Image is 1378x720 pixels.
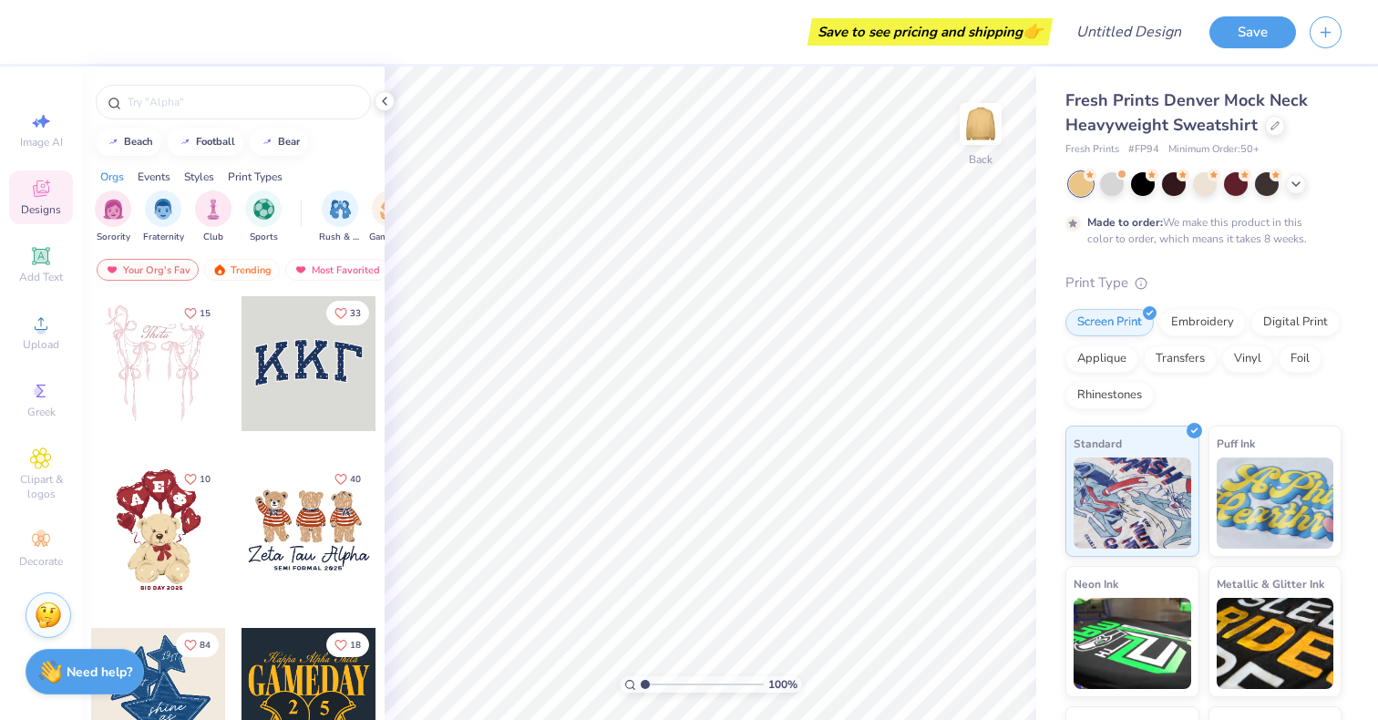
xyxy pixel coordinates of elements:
[97,231,130,244] span: Sorority
[203,199,223,220] img: Club Image
[350,309,361,318] span: 33
[319,231,361,244] span: Rush & Bid
[124,137,153,147] div: beach
[212,263,227,276] img: trending.gif
[285,259,388,281] div: Most Favorited
[1209,16,1296,48] button: Save
[1065,345,1138,373] div: Applique
[1217,434,1255,453] span: Puff Ink
[204,259,280,281] div: Trending
[138,169,170,185] div: Events
[126,93,359,111] input: Try "Alpha"
[100,169,124,185] div: Orgs
[245,190,282,244] button: filter button
[200,641,211,650] span: 84
[1065,309,1154,336] div: Screen Print
[1074,458,1191,549] img: Standard
[1065,142,1119,158] span: Fresh Prints
[19,554,63,569] span: Decorate
[27,405,56,419] span: Greek
[1087,215,1163,230] strong: Made to order:
[250,231,278,244] span: Sports
[369,190,411,244] button: filter button
[326,467,369,491] button: Like
[812,18,1048,46] div: Save to see pricing and shipping
[319,190,361,244] div: filter for Rush & Bid
[196,137,235,147] div: football
[1065,273,1342,293] div: Print Type
[143,190,184,244] div: filter for Fraternity
[330,199,351,220] img: Rush & Bid Image
[176,301,219,325] button: Like
[768,676,797,693] span: 100 %
[350,641,361,650] span: 18
[195,190,231,244] button: filter button
[253,199,274,220] img: Sports Image
[1062,14,1196,50] input: Untitled Design
[1251,309,1340,336] div: Digital Print
[95,190,131,244] button: filter button
[96,129,161,156] button: beach
[200,475,211,484] span: 10
[1279,345,1321,373] div: Foil
[1222,345,1273,373] div: Vinyl
[369,231,411,244] span: Game Day
[1065,89,1308,136] span: Fresh Prints Denver Mock Neck Heavyweight Sweatshirt
[67,663,132,681] strong: Need help?
[143,231,184,244] span: Fraternity
[176,467,219,491] button: Like
[143,190,184,244] button: filter button
[293,263,308,276] img: most_fav.gif
[350,475,361,484] span: 40
[176,633,219,657] button: Like
[1217,458,1334,549] img: Puff Ink
[184,169,214,185] div: Styles
[1065,382,1154,409] div: Rhinestones
[1168,142,1260,158] span: Minimum Order: 50 +
[326,301,369,325] button: Like
[326,633,369,657] button: Like
[153,199,173,220] img: Fraternity Image
[203,231,223,244] span: Club
[1074,434,1122,453] span: Standard
[23,337,59,352] span: Upload
[97,259,199,281] div: Your Org's Fav
[1074,574,1118,593] span: Neon Ink
[380,199,401,220] img: Game Day Image
[969,151,992,168] div: Back
[21,202,61,217] span: Designs
[1217,574,1324,593] span: Metallic & Glitter Ink
[19,270,63,284] span: Add Text
[105,263,119,276] img: most_fav.gif
[260,137,274,148] img: trend_line.gif
[103,199,124,220] img: Sorority Image
[200,309,211,318] span: 15
[20,135,63,149] span: Image AI
[319,190,361,244] button: filter button
[1074,598,1191,689] img: Neon Ink
[9,472,73,501] span: Clipart & logos
[278,137,300,147] div: bear
[369,190,411,244] div: filter for Game Day
[168,129,243,156] button: football
[106,137,120,148] img: trend_line.gif
[1159,309,1246,336] div: Embroidery
[1087,214,1311,247] div: We make this product in this color to order, which means it takes 8 weeks.
[245,190,282,244] div: filter for Sports
[95,190,131,244] div: filter for Sorority
[250,129,308,156] button: bear
[1217,598,1334,689] img: Metallic & Glitter Ink
[962,106,999,142] img: Back
[1023,20,1043,42] span: 👉
[1128,142,1159,158] span: # FP94
[228,169,283,185] div: Print Types
[1144,345,1217,373] div: Transfers
[195,190,231,244] div: filter for Club
[178,137,192,148] img: trend_line.gif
